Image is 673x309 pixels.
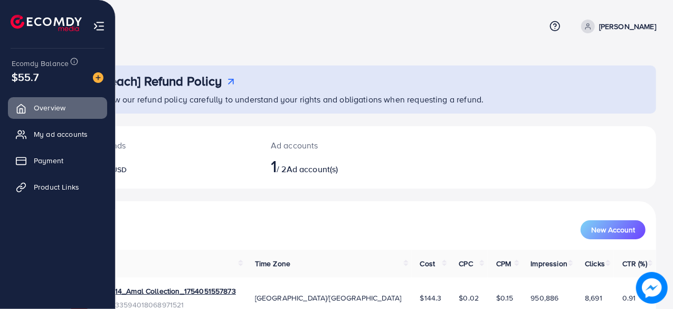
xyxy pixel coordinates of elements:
[34,102,65,113] span: Overview
[496,258,511,269] span: CPM
[11,15,82,31] img: logo
[12,69,39,85] span: $55.7
[459,293,479,303] span: $0.02
[271,154,277,178] span: 1
[577,20,656,33] a: [PERSON_NAME]
[255,293,402,303] span: [GEOGRAPHIC_DATA]/[GEOGRAPHIC_DATA]
[72,156,245,176] h2: $2.41
[531,293,559,303] span: 950,886
[112,164,127,175] span: USD
[585,258,605,269] span: Clicks
[496,293,514,303] span: $0.15
[622,293,636,303] span: 0.91
[591,226,635,233] span: New Account
[34,155,63,166] span: Payment
[8,97,107,118] a: Overview
[585,293,602,303] span: 8,691
[637,273,667,303] img: image
[459,258,472,269] span: CPC
[599,20,656,33] p: [PERSON_NAME]
[420,293,442,303] span: $144.3
[531,258,568,269] span: Impression
[34,129,88,139] span: My ad accounts
[12,58,69,69] span: Ecomdy Balance
[287,163,338,175] span: Ad account(s)
[271,156,395,176] h2: / 2
[8,176,107,198] a: Product Links
[8,150,107,171] a: Payment
[72,139,245,152] p: [DATE] spends
[34,182,79,192] span: Product Links
[581,220,646,239] button: New Account
[93,20,105,32] img: menu
[93,72,103,83] img: image
[96,286,236,296] a: 1031414_Amal Collection_1754051557873
[420,258,435,269] span: Cost
[271,139,395,152] p: Ad accounts
[68,93,650,106] p: Please review our refund policy carefully to understand your rights and obligations when requesti...
[255,258,290,269] span: Time Zone
[8,124,107,145] a: My ad accounts
[83,73,222,89] h3: [AdReach] Refund Policy
[622,258,647,269] span: CTR (%)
